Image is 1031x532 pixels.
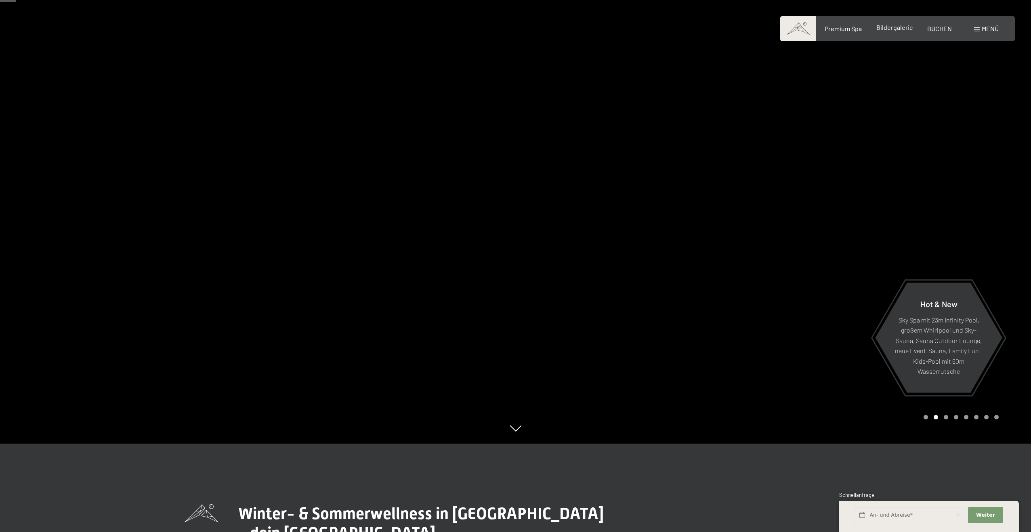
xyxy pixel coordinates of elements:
[934,415,938,419] div: Carousel Page 2 (Current Slide)
[974,415,979,419] div: Carousel Page 6
[927,25,952,32] a: BUCHEN
[825,25,862,32] a: Premium Spa
[982,25,999,32] span: Menü
[921,415,999,419] div: Carousel Pagination
[976,511,995,519] span: Weiter
[994,415,999,419] div: Carousel Page 8
[895,314,983,377] p: Sky Spa mit 23m Infinity Pool, großem Whirlpool und Sky-Sauna, Sauna Outdoor Lounge, neue Event-S...
[944,415,948,419] div: Carousel Page 3
[968,507,1003,524] button: Weiter
[954,415,958,419] div: Carousel Page 4
[920,299,958,308] span: Hot & New
[984,415,989,419] div: Carousel Page 7
[964,415,968,419] div: Carousel Page 5
[876,23,913,31] a: Bildergalerie
[875,282,1003,393] a: Hot & New Sky Spa mit 23m Infinity Pool, großem Whirlpool und Sky-Sauna, Sauna Outdoor Lounge, ne...
[924,415,928,419] div: Carousel Page 1
[839,492,874,498] span: Schnellanfrage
